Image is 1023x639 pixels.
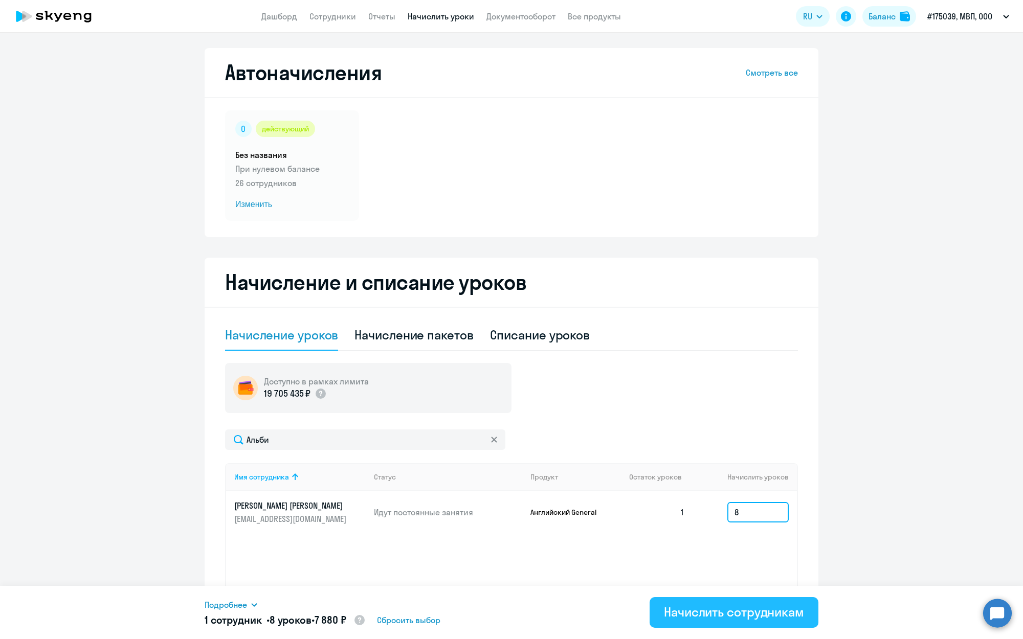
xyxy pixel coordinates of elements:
button: RU [796,6,830,27]
span: Подробнее [205,599,247,611]
img: balance [900,11,910,21]
p: #175039, МВП, ООО [927,10,992,22]
td: 1 [621,491,693,534]
span: 8 уроков [270,613,312,626]
p: 26 сотрудников [235,177,349,189]
div: Списание уроков [490,327,590,343]
h5: 1 сотрудник • • [205,613,366,628]
a: Все продукты [568,11,621,21]
div: Начисление уроков [225,327,338,343]
p: [EMAIL_ADDRESS][DOMAIN_NAME] [234,513,349,524]
span: Остаток уроков [629,472,682,482]
th: Начислить уроков [693,463,797,491]
a: Дашборд [261,11,297,21]
button: Начислить сотрудникам [650,597,818,628]
p: При нулевом балансе [235,163,349,175]
a: Начислить уроки [408,11,474,21]
a: Сотрудники [309,11,356,21]
h5: Доступно в рамках лимита [264,376,369,387]
img: wallet-circle.png [233,376,258,400]
p: [PERSON_NAME] [PERSON_NAME] [234,500,349,511]
span: 7 880 ₽ [315,613,346,626]
h2: Автоначисления [225,60,382,85]
input: Поиск по имени, email, продукту или статусу [225,429,505,450]
span: Сбросить выбор [377,614,440,626]
a: [PERSON_NAME] [PERSON_NAME][EMAIL_ADDRESS][DOMAIN_NAME] [234,500,366,524]
p: Идут постоянные занятия [374,507,522,518]
div: Статус [374,472,522,482]
p: Английский General [530,508,607,517]
span: RU [803,10,812,22]
div: Статус [374,472,396,482]
div: Остаток уроков [629,472,693,482]
a: Документооборот [486,11,555,21]
button: Балансbalance [862,6,916,27]
h2: Начисление и списание уроков [225,270,798,294]
span: Изменить [235,198,349,211]
a: Смотреть все [746,66,798,79]
p: 19 705 435 ₽ [264,387,310,400]
div: действующий [256,121,315,137]
div: Начисление пакетов [354,327,473,343]
h5: Без названия [235,149,349,161]
button: #175039, МВП, ООО [922,4,1014,29]
a: Отчеты [368,11,395,21]
div: Имя сотрудника [234,472,366,482]
div: Начислить сотрудникам [664,604,804,620]
div: Имя сотрудника [234,472,289,482]
div: Продукт [530,472,621,482]
div: Продукт [530,472,558,482]
div: Баланс [869,10,896,22]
